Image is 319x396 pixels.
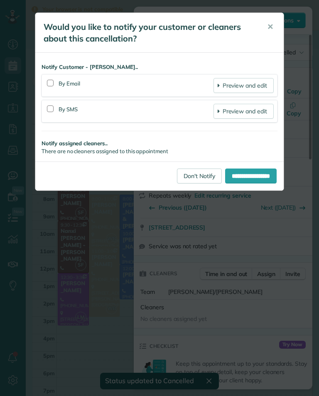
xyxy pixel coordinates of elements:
a: Preview and edit [213,78,274,93]
div: By Email [59,78,213,93]
span: ✕ [267,22,273,32]
strong: Notify Customer - [PERSON_NAME].. [42,63,277,71]
div: By SMS [59,104,213,119]
strong: Notify assigned cleaners.. [42,139,277,147]
a: Preview and edit [213,104,274,119]
a: Don't Notify [177,169,222,183]
span: There are no cleaners assigned to this appointment [42,148,168,154]
h5: Would you like to notify your customer or cleaners about this cancellation? [44,21,255,44]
